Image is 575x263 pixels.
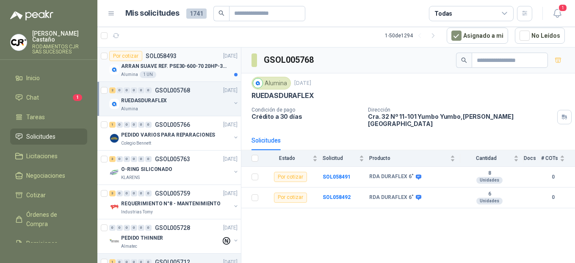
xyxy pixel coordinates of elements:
[323,155,357,161] span: Solicitud
[541,193,565,201] b: 0
[116,225,123,231] div: 0
[10,207,87,232] a: Órdenes de Compra
[116,156,123,162] div: 0
[138,190,144,196] div: 0
[145,225,152,231] div: 0
[11,34,27,50] img: Company Logo
[26,239,58,248] span: Remisiones
[138,122,144,128] div: 0
[121,243,137,250] p: Almatec
[138,87,144,93] div: 0
[26,112,45,122] span: Tareas
[218,10,224,16] span: search
[10,90,87,106] a: Chat1
[109,190,116,196] div: 3
[26,190,46,200] span: Cotizar
[447,28,508,44] button: Asignado a mi
[524,150,541,167] th: Docs
[369,173,414,180] b: RDA DURAFLEX 6"
[109,133,119,143] img: Company Logo
[124,190,130,196] div: 0
[109,87,116,93] div: 2
[223,87,238,95] p: [DATE]
[121,97,167,105] p: RUEDASDURAFLEX
[109,51,142,61] div: Por cotizar
[109,154,239,181] a: 3 0 0 0 0 0 GSOL005763[DATE] Company LogoO-RING SILICONADOKLARENS
[109,85,239,112] a: 2 0 0 0 0 0 GSOL005768[DATE] Company LogoRUEDASDURAFLEXAlumina
[32,31,87,42] p: [PERSON_NAME] Castaño
[460,150,524,167] th: Cantidad
[368,107,554,113] p: Dirección
[109,168,119,178] img: Company Logo
[121,165,172,173] p: O-RING SILICONADO
[26,93,39,102] span: Chat
[124,225,130,231] div: 0
[294,79,311,87] p: [DATE]
[476,177,503,184] div: Unidades
[26,171,65,180] span: Negociaciones
[140,71,156,78] div: 1 UN
[460,191,519,198] b: 6
[541,155,558,161] span: # COTs
[109,64,119,75] img: Company Logo
[73,94,82,101] span: 1
[121,200,221,208] p: REQUERIMIENTO N°8 - MANTENIMIENTO
[116,190,123,196] div: 0
[109,202,119,212] img: Company Logo
[145,122,152,128] div: 0
[155,87,190,93] p: GSOL005768
[369,150,460,167] th: Producto
[121,106,138,112] p: Alumina
[263,150,323,167] th: Estado
[541,150,575,167] th: # COTs
[145,156,152,162] div: 0
[223,52,238,60] p: [DATE]
[121,131,215,139] p: PEDIDO VARIOS PARA REPARACIONES
[131,190,137,196] div: 0
[368,113,554,127] p: Cra. 32 Nº 11-101 Yumbo Yumbo , [PERSON_NAME][GEOGRAPHIC_DATA]
[385,29,440,42] div: 1 - 50 de 1294
[109,120,239,147] a: 1 0 0 0 0 0 GSOL005766[DATE] Company LogoPEDIDO VARIOS PARA REPARACIONESColegio Bennett
[109,156,116,162] div: 3
[274,193,307,203] div: Por cotizar
[460,155,512,161] span: Cantidad
[124,87,130,93] div: 0
[10,168,87,184] a: Negociaciones
[461,57,467,63] span: search
[109,223,239,250] a: 0 0 0 0 0 0 GSOL005728[DATE] Company LogoPEDIDO THINNERAlmatec
[323,174,351,180] a: SOL058491
[146,53,177,59] p: SOL058493
[109,99,119,109] img: Company Logo
[10,148,87,164] a: Licitaciones
[121,209,153,215] p: Industrias Tomy
[155,190,190,196] p: GSOL005759
[10,109,87,125] a: Tareas
[131,122,137,128] div: 0
[116,122,123,128] div: 0
[252,136,281,145] div: Solicitudes
[109,236,119,246] img: Company Logo
[223,190,238,198] p: [DATE]
[223,155,238,163] p: [DATE]
[121,71,138,78] p: Alumina
[124,122,130,128] div: 0
[131,87,137,93] div: 0
[515,28,565,44] button: No Leídos
[476,198,503,204] div: Unidades
[369,155,448,161] span: Producto
[434,9,452,18] div: Todas
[274,172,307,182] div: Por cotizar
[26,73,40,83] span: Inicio
[369,194,414,201] b: RDA DURAFLEX 6"
[186,8,207,19] span: 1741
[264,53,315,67] h3: GSOL005768
[131,156,137,162] div: 0
[121,62,227,70] p: ARRAN SUAVE REF. PSE30-600-70 20HP-30A
[145,87,152,93] div: 0
[252,113,361,120] p: Crédito a 30 días
[116,87,123,93] div: 0
[32,44,87,54] p: RODAMIENTOS CJR SAS SUCESORES
[550,6,565,21] button: 1
[125,7,180,20] h1: Mis solicitudes
[109,225,116,231] div: 0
